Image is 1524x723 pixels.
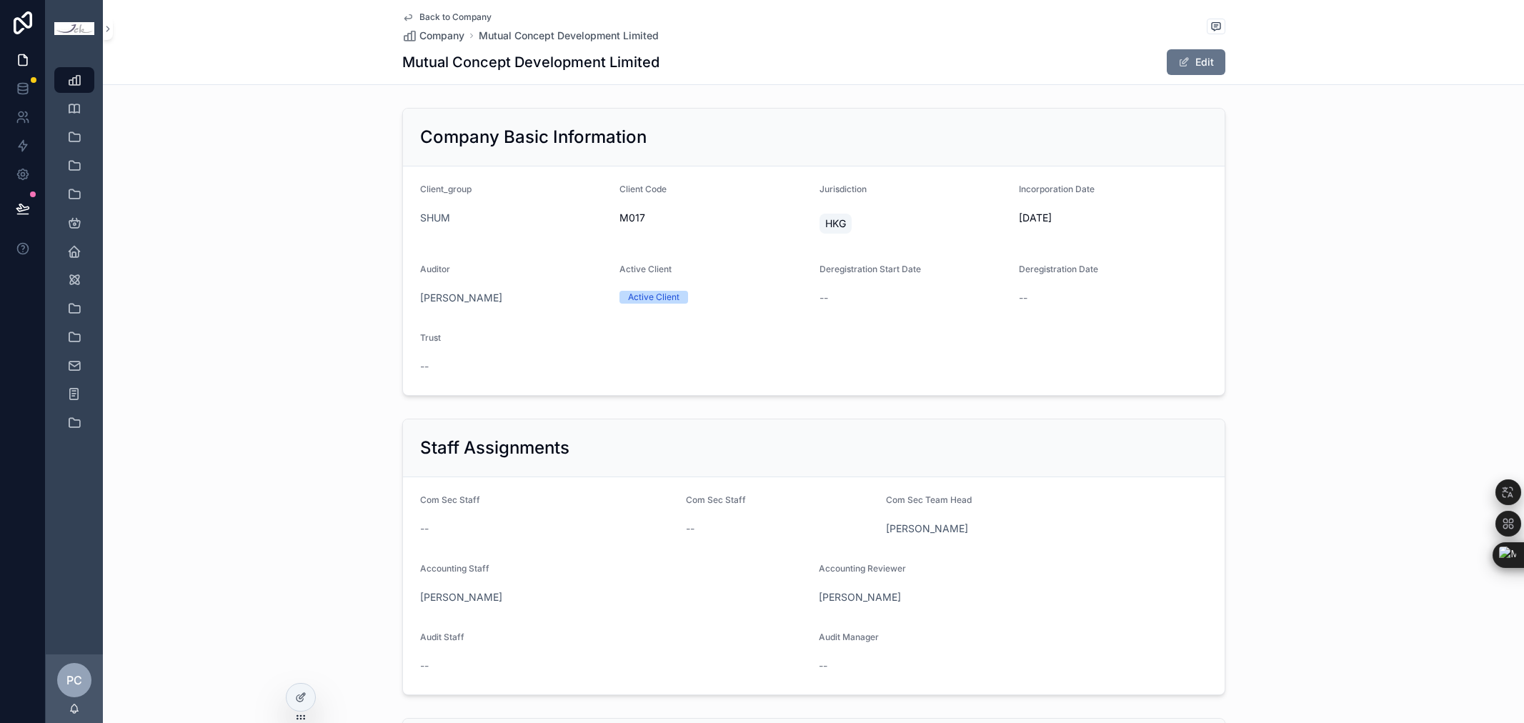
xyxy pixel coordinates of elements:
span: Deregistration Date [1019,264,1098,274]
h1: Mutual Concept Development Limited [402,52,659,72]
div: scrollable content [46,57,103,454]
span: Accounting Reviewer [819,563,906,574]
span: Deregistration Start Date [820,264,921,274]
img: App logo [54,22,94,36]
button: Edit [1167,49,1225,75]
span: Accounting Staff [420,563,489,574]
span: -- [819,659,827,673]
span: Active Client [619,264,672,274]
h2: Staff Assignments [420,437,569,459]
span: [DATE] [1019,211,1207,225]
span: Company [419,29,464,43]
a: [PERSON_NAME] [819,590,901,604]
a: [PERSON_NAME] [420,291,502,305]
span: M017 [619,211,808,225]
span: Com Sec Staff [686,494,746,505]
span: Audit Manager [819,632,879,642]
span: Trust [420,332,441,343]
a: Back to Company [402,11,492,23]
div: Active Client [628,291,679,304]
h2: Company Basic Information [420,126,647,149]
span: -- [420,659,429,673]
span: Com Sec Team Head [886,494,972,505]
span: Incorporation Date [1019,184,1095,194]
a: SHUM [420,211,450,225]
span: PC [66,672,82,689]
span: -- [420,522,429,536]
span: -- [686,522,694,536]
span: Client_group [420,184,472,194]
a: Company [402,29,464,43]
span: Back to Company [419,11,492,23]
a: [PERSON_NAME] [886,522,968,536]
span: Audit Staff [420,632,464,642]
span: Auditor [420,264,450,274]
span: Com Sec Staff [420,494,480,505]
span: -- [1019,291,1027,305]
span: Client Code [619,184,667,194]
a: Mutual Concept Development Limited [479,29,659,43]
span: -- [820,291,828,305]
a: [PERSON_NAME] [420,590,502,604]
span: -- [420,359,429,374]
span: HKG [825,216,846,231]
span: Jurisdiction [820,184,867,194]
